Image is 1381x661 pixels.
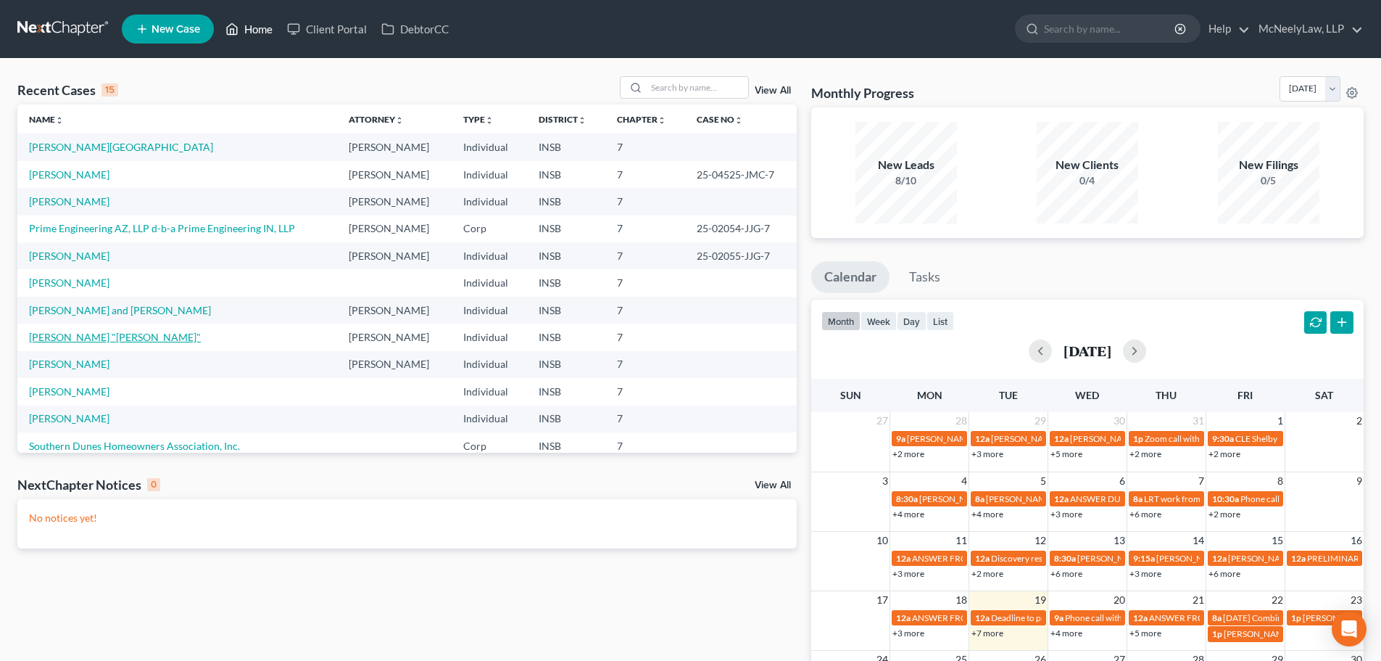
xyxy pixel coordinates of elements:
[29,195,109,208] a: [PERSON_NAME]
[986,493,1166,504] span: [PERSON_NAME] - Adjunct Faculty Orientation
[527,378,605,405] td: INSB
[1065,612,1192,623] span: Phone call with [PERSON_NAME]
[1054,553,1076,564] span: 8:30a
[527,161,605,188] td: INSB
[527,188,605,215] td: INSB
[907,433,1118,444] span: [PERSON_NAME] -REMOTE ATTORNEY CONFERENCE
[991,612,1211,623] span: Deadline to provide Discvoery responses per email [DATE]
[29,358,109,370] a: [PERSON_NAME]
[1156,553,1316,564] span: [PERSON_NAME]- Change of Plea Hearing
[617,114,666,125] a: Chapterunfold_more
[1251,16,1363,42] a: McNeelyLaw, LLP
[1240,493,1367,504] span: Phone call with [PERSON_NAME]
[1355,472,1364,490] span: 9
[999,389,1018,401] span: Tue
[55,116,64,125] i: unfold_more
[605,297,685,324] td: 7
[1270,591,1285,609] span: 22
[896,433,905,444] span: 9a
[1208,509,1240,520] a: +2 more
[755,480,791,490] a: View All
[685,242,797,269] td: 25-02055-JJG-7
[605,406,685,432] td: 7
[897,311,926,331] button: day
[539,114,586,125] a: Districtunfold_more
[1224,628,1338,639] span: [PERSON_NAME]- Deposition
[926,311,954,331] button: list
[875,591,889,609] span: 17
[605,188,685,215] td: 7
[685,161,797,188] td: 25-04525-JMC-7
[605,378,685,405] td: 7
[337,188,452,215] td: [PERSON_NAME]
[29,511,785,525] p: No notices yet!
[975,433,990,444] span: 12a
[1112,532,1127,549] span: 13
[1191,532,1206,549] span: 14
[892,509,924,520] a: +4 more
[452,378,527,405] td: Individual
[101,83,118,97] div: 15
[647,77,748,98] input: Search by name...
[1208,448,1240,459] a: +2 more
[605,432,685,459] td: 7
[1149,612,1351,623] span: ANSWER FROM MDC CONSTRUCTION DUE [DATE]
[1237,389,1253,401] span: Fri
[896,612,911,623] span: 12a
[1033,412,1048,430] span: 29
[374,16,456,42] a: DebtorCC
[29,304,211,316] a: [PERSON_NAME] and [PERSON_NAME]
[527,297,605,324] td: INSB
[452,242,527,269] td: Individual
[527,324,605,350] td: INSB
[337,242,452,269] td: [PERSON_NAME]
[29,385,109,398] a: [PERSON_NAME]
[896,553,911,564] span: 12a
[147,478,160,491] div: 0
[755,86,791,96] a: View All
[855,157,957,173] div: New Leads
[1033,532,1048,549] span: 12
[1133,433,1143,444] span: 1p
[892,568,924,579] a: +3 more
[971,448,1003,459] a: +3 more
[697,114,743,125] a: Case Nounfold_more
[840,389,861,401] span: Sun
[1037,173,1138,188] div: 0/4
[1349,532,1364,549] span: 16
[337,134,452,160] td: [PERSON_NAME]
[605,242,685,269] td: 7
[1129,628,1161,639] a: +5 more
[152,24,200,35] span: New Case
[658,116,666,125] i: unfold_more
[991,553,1129,564] span: Discovery responses due to Plaintff's
[463,114,494,125] a: Typeunfold_more
[527,215,605,242] td: INSB
[892,448,924,459] a: +2 more
[349,114,404,125] a: Attorneyunfold_more
[605,134,685,160] td: 7
[1054,612,1063,623] span: 9a
[1291,612,1301,623] span: 1p
[875,532,889,549] span: 10
[734,116,743,125] i: unfold_more
[875,412,889,430] span: 27
[917,389,942,401] span: Mon
[527,406,605,432] td: INSB
[1276,472,1285,490] span: 8
[452,324,527,350] td: Individual
[605,215,685,242] td: 7
[881,472,889,490] span: 3
[896,261,953,293] a: Tasks
[1054,493,1069,504] span: 12a
[337,324,452,350] td: [PERSON_NAME]
[975,612,990,623] span: 12a
[452,161,527,188] td: Individual
[280,16,374,42] a: Client Portal
[605,324,685,350] td: 7
[1355,412,1364,430] span: 2
[452,351,527,378] td: Individual
[1191,591,1206,609] span: 21
[1133,493,1142,504] span: 8a
[452,269,527,296] td: Individual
